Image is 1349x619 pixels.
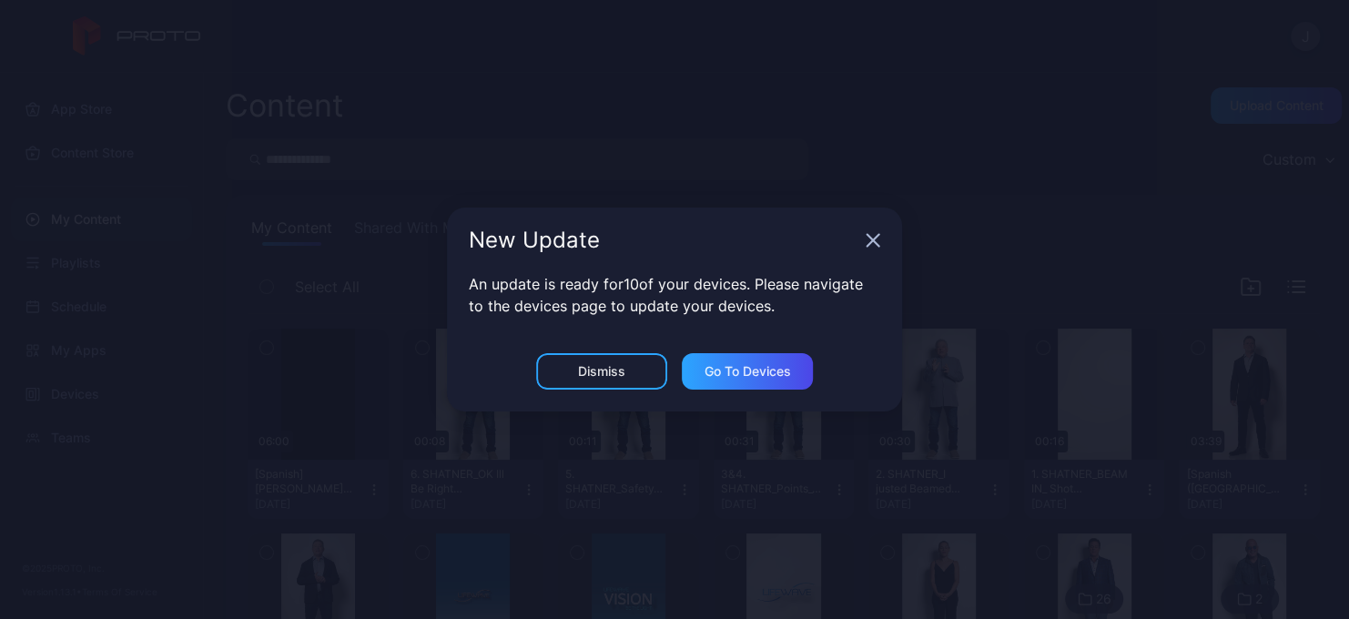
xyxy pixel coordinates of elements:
[469,273,880,317] p: An update is ready for 10 of your devices. Please navigate to the devices page to update your dev...
[536,353,667,390] button: Dismiss
[469,229,858,251] div: New Update
[578,364,625,379] div: Dismiss
[705,364,791,379] div: Go to devices
[682,353,813,390] button: Go to devices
